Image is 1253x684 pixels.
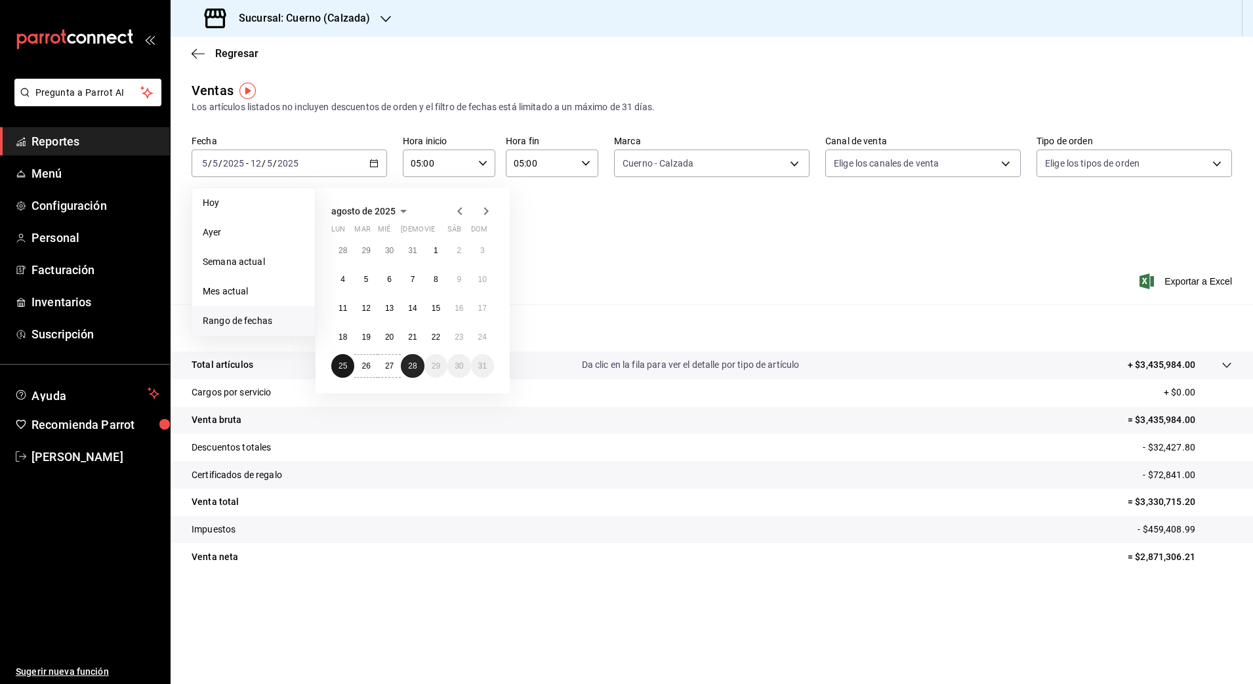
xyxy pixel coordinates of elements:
p: - $72,841.00 [1143,468,1232,482]
abbr: 28 de agosto de 2025 [408,361,417,371]
label: Fecha [192,136,387,146]
button: 13 de agosto de 2025 [378,296,401,320]
abbr: 3 de agosto de 2025 [480,246,485,255]
span: / [262,158,266,169]
button: 10 de agosto de 2025 [471,268,494,291]
span: Suscripción [31,325,159,343]
button: 8 de agosto de 2025 [424,268,447,291]
p: Resumen [192,320,1232,336]
span: - [246,158,249,169]
button: 3 de agosto de 2025 [471,239,494,262]
button: 26 de agosto de 2025 [354,354,377,378]
abbr: 16 de agosto de 2025 [455,304,463,313]
abbr: 20 de agosto de 2025 [385,332,394,342]
button: 28 de agosto de 2025 [401,354,424,378]
abbr: 30 de julio de 2025 [385,246,394,255]
button: 17 de agosto de 2025 [471,296,494,320]
span: Pregunta a Parrot AI [35,86,141,100]
abbr: sábado [447,225,461,239]
p: Descuentos totales [192,441,271,454]
abbr: miércoles [378,225,390,239]
abbr: 4 de agosto de 2025 [340,275,345,284]
span: / [218,158,222,169]
span: Menú [31,165,159,182]
abbr: 8 de agosto de 2025 [434,275,438,284]
span: Semana actual [203,255,304,269]
span: Ayer [203,226,304,239]
label: Hora inicio [403,136,495,146]
span: Ayuda [31,386,142,401]
abbr: 15 de agosto de 2025 [432,304,440,313]
button: 28 de julio de 2025 [331,239,354,262]
abbr: 26 de agosto de 2025 [361,361,370,371]
span: Personal [31,229,159,247]
abbr: lunes [331,225,345,239]
button: 2 de agosto de 2025 [447,239,470,262]
button: Pregunta a Parrot AI [14,79,161,106]
input: -- [201,158,208,169]
button: 7 de agosto de 2025 [401,268,424,291]
button: 12 de agosto de 2025 [354,296,377,320]
abbr: 21 de agosto de 2025 [408,332,417,342]
p: - $459,408.99 [1138,523,1232,536]
abbr: 22 de agosto de 2025 [432,332,440,342]
abbr: 25 de agosto de 2025 [339,361,347,371]
abbr: 27 de agosto de 2025 [385,361,394,371]
span: Elige los tipos de orden [1045,157,1140,170]
p: Total artículos [192,358,253,372]
span: / [208,158,212,169]
button: Tooltip marker [239,83,256,99]
div: Ventas [192,81,234,100]
span: Mes actual [203,285,304,298]
span: Inventarios [31,293,159,311]
p: Venta bruta [192,413,241,427]
button: 4 de agosto de 2025 [331,268,354,291]
input: ---- [222,158,245,169]
span: Facturación [31,261,159,279]
button: Exportar a Excel [1142,273,1232,289]
abbr: 17 de agosto de 2025 [478,304,487,313]
button: 19 de agosto de 2025 [354,325,377,349]
p: Cargos por servicio [192,386,272,399]
abbr: 12 de agosto de 2025 [361,304,370,313]
abbr: 29 de julio de 2025 [361,246,370,255]
button: 24 de agosto de 2025 [471,325,494,349]
button: 16 de agosto de 2025 [447,296,470,320]
p: Da clic en la fila para ver el detalle por tipo de artículo [582,358,800,372]
span: Reportes [31,132,159,150]
button: 29 de julio de 2025 [354,239,377,262]
p: + $3,435,984.00 [1128,358,1195,372]
button: 5 de agosto de 2025 [354,268,377,291]
abbr: 23 de agosto de 2025 [455,332,463,342]
span: Cuerno - Calzada [623,157,693,170]
abbr: 5 de agosto de 2025 [364,275,369,284]
button: 14 de agosto de 2025 [401,296,424,320]
abbr: 7 de agosto de 2025 [411,275,415,284]
abbr: 2 de agosto de 2025 [457,246,461,255]
span: Sugerir nueva función [16,665,159,679]
abbr: domingo [471,225,487,239]
div: Los artículos listados no incluyen descuentos de orden y el filtro de fechas está limitado a un m... [192,100,1232,114]
span: / [273,158,277,169]
abbr: 13 de agosto de 2025 [385,304,394,313]
p: = $3,435,984.00 [1128,413,1232,427]
abbr: 29 de agosto de 2025 [432,361,440,371]
abbr: viernes [424,225,435,239]
label: Marca [614,136,810,146]
input: -- [266,158,273,169]
abbr: martes [354,225,370,239]
span: Recomienda Parrot [31,416,159,433]
button: 31 de julio de 2025 [401,239,424,262]
button: 23 de agosto de 2025 [447,325,470,349]
abbr: 19 de agosto de 2025 [361,332,370,342]
p: Venta neta [192,550,238,564]
p: = $3,330,715.20 [1128,495,1232,509]
button: 18 de agosto de 2025 [331,325,354,349]
button: 11 de agosto de 2025 [331,296,354,320]
abbr: 1 de agosto de 2025 [434,246,438,255]
span: agosto de 2025 [331,206,396,216]
a: Pregunta a Parrot AI [9,95,161,109]
p: Impuestos [192,523,236,536]
label: Tipo de orden [1037,136,1232,146]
